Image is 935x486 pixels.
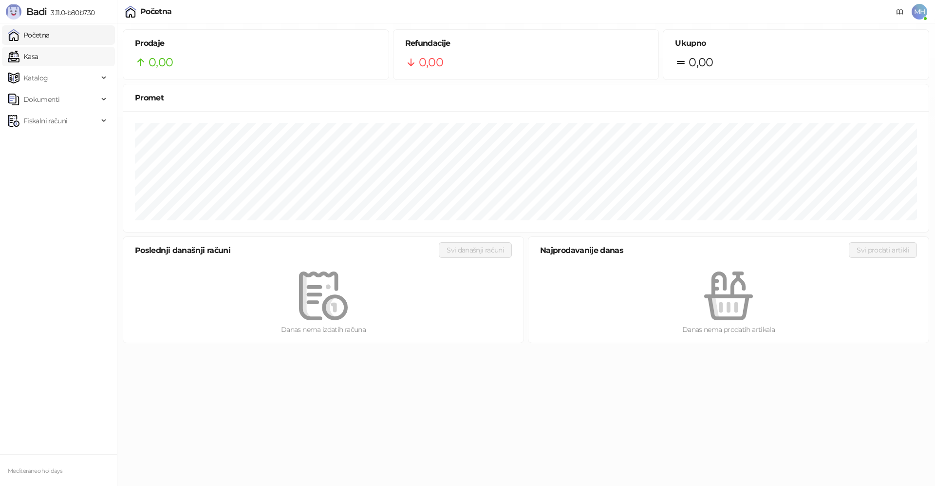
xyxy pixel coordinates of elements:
[540,244,849,256] div: Najprodavanije danas
[23,90,59,109] span: Dokumenti
[8,25,50,45] a: Početna
[912,4,927,19] span: MH
[139,324,508,335] div: Danas nema izdatih računa
[26,6,47,18] span: Badi
[135,244,439,256] div: Poslednji današnji računi
[8,47,38,66] a: Kasa
[23,68,48,88] span: Katalog
[135,92,917,104] div: Promet
[439,242,512,258] button: Svi današnji računi
[892,4,908,19] a: Dokumentacija
[405,38,647,49] h5: Refundacije
[689,53,713,72] span: 0,00
[135,38,377,49] h5: Prodaje
[544,324,913,335] div: Danas nema prodatih artikala
[23,111,67,131] span: Fiskalni računi
[140,8,172,16] div: Početna
[149,53,173,72] span: 0,00
[675,38,917,49] h5: Ukupno
[6,4,21,19] img: Logo
[849,242,917,258] button: Svi prodati artikli
[8,467,62,474] small: Mediteraneo holidays
[47,8,94,17] span: 3.11.0-b80b730
[419,53,443,72] span: 0,00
